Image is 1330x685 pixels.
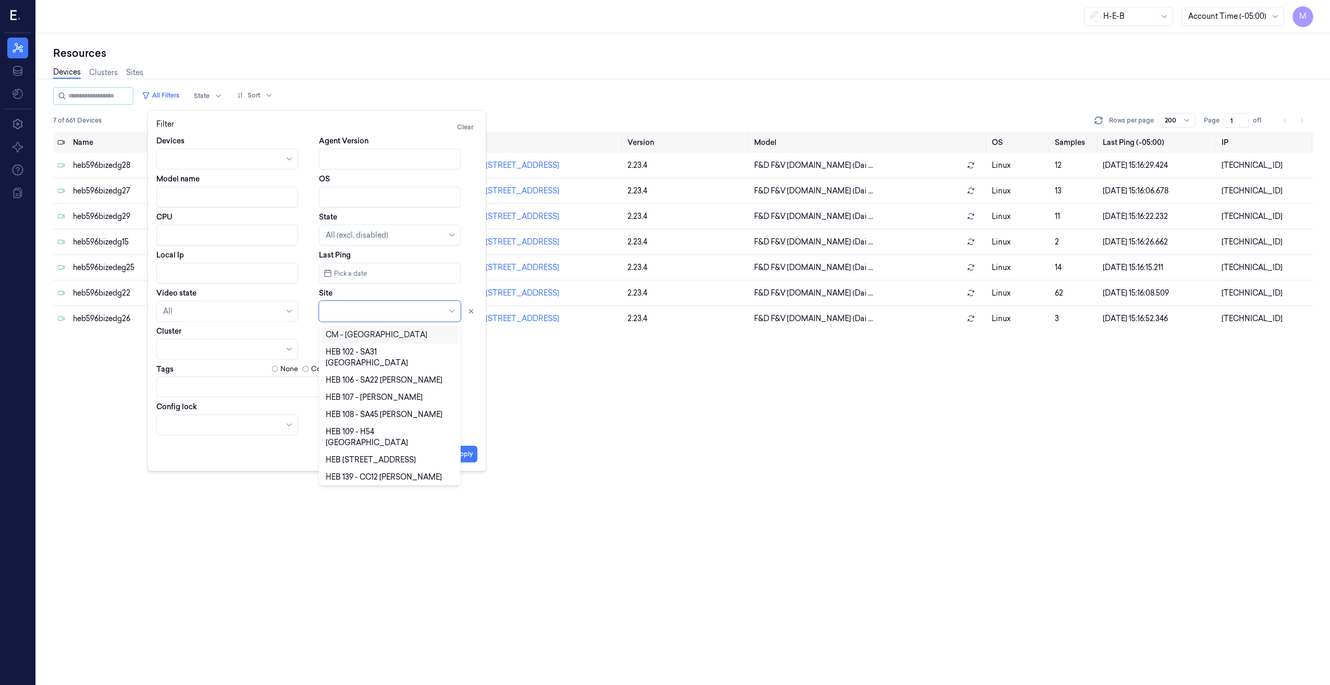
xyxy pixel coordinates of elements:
button: Pick a date [319,263,461,284]
a: HEB [STREET_ADDRESS] [469,237,559,247]
div: [DATE] 15:16:06.678 [1103,186,1213,197]
span: F&D F&V [DOMAIN_NAME] (Dai ... [754,288,873,299]
span: F&D F&V [DOMAIN_NAME] (Dai ... [754,186,873,197]
label: Local Ip [156,250,184,260]
label: Agent Version [319,136,368,146]
span: Page [1204,116,1220,125]
label: State [319,212,337,222]
div: heb596bizedg28 [73,160,223,171]
p: linux [992,313,1047,324]
div: 2.23.4 [627,237,745,248]
button: Apply [451,446,477,462]
div: 13 [1055,186,1094,197]
div: 2.23.4 [627,313,745,324]
a: HEB [STREET_ADDRESS] [469,288,559,298]
div: 3 [1055,313,1094,324]
span: F&D F&V [DOMAIN_NAME] (Dai ... [754,237,873,248]
div: HEB 108 - SA45 [PERSON_NAME] [326,409,442,420]
p: linux [992,262,1047,273]
label: OS [319,174,330,184]
p: linux [992,160,1047,171]
th: Version [623,132,749,153]
label: Config lock [156,401,197,412]
th: Last Ping (-05:00) [1099,132,1217,153]
div: 12 [1055,160,1094,171]
a: Clusters [89,67,118,78]
div: 2 [1055,237,1094,248]
p: linux [992,186,1047,197]
th: Samples [1051,132,1099,153]
a: HEB [STREET_ADDRESS] [469,314,559,323]
div: HEB 139 - CC12 [PERSON_NAME] [326,472,442,483]
div: 2.23.4 [627,186,745,197]
div: [TECHNICAL_ID] [1222,160,1309,171]
div: [TECHNICAL_ID] [1222,262,1309,273]
span: Pick a date [332,268,367,278]
div: 11 [1055,211,1094,222]
div: HEB [STREET_ADDRESS] [326,455,416,466]
span: F&D F&V [DOMAIN_NAME] (Dai ... [754,160,873,171]
label: Contains any [311,364,354,374]
label: Site [319,288,332,298]
div: [DATE] 15:16:08.509 [1103,288,1213,299]
span: of 1 [1253,116,1270,125]
div: CM - [GEOGRAPHIC_DATA] [326,329,427,340]
div: [DATE] 15:16:15.211 [1103,262,1213,273]
div: Resources [53,46,1313,60]
span: F&D F&V [DOMAIN_NAME] (Dai ... [754,211,873,222]
div: [TECHNICAL_ID] [1222,186,1309,197]
a: HEB [STREET_ADDRESS] [469,263,559,272]
label: Tags [156,365,174,373]
nav: pagination [1278,113,1309,128]
div: [TECHNICAL_ID] [1222,237,1309,248]
span: F&D F&V [DOMAIN_NAME] (Dai ... [754,313,873,324]
p: linux [992,288,1047,299]
div: 2.23.4 [627,211,745,222]
a: Devices [53,67,81,79]
label: Model name [156,174,200,184]
div: [TECHNICAL_ID] [1222,313,1309,324]
a: HEB [STREET_ADDRESS] [469,212,559,221]
div: 2.23.4 [627,288,745,299]
label: CPU [156,212,173,222]
label: Video state [156,288,196,298]
a: Sites [126,67,143,78]
div: heb596bizedg15 [73,237,223,248]
p: Rows per page [1109,116,1154,125]
th: Model [750,132,988,153]
button: M [1292,6,1313,27]
div: [DATE] 15:16:52.346 [1103,313,1213,324]
div: heb596bizedg27 [73,186,223,197]
div: HEB 106 - SA22 [PERSON_NAME] [326,375,442,386]
div: heb596bizedg22 [73,288,223,299]
div: HEB 109 - H54 [GEOGRAPHIC_DATA] [326,426,454,448]
div: HEB 102 - SA31 [GEOGRAPHIC_DATA] [326,347,454,369]
div: [DATE] 15:16:22.232 [1103,211,1213,222]
div: heb596bizedg26 [73,313,223,324]
th: IP [1217,132,1313,153]
th: Name [69,132,227,153]
div: [DATE] 15:16:29.424 [1103,160,1213,171]
label: Devices [156,136,184,146]
p: linux [992,211,1047,222]
span: F&D F&V [DOMAIN_NAME] (Dai ... [754,262,873,273]
div: 14 [1055,262,1094,273]
a: HEB [STREET_ADDRESS] [469,186,559,195]
div: [TECHNICAL_ID] [1222,211,1309,222]
div: [TECHNICAL_ID] [1222,288,1309,299]
button: Clear [453,119,477,136]
label: Cluster [156,326,181,336]
div: Filter [156,119,477,136]
a: HEB [STREET_ADDRESS] [469,161,559,170]
div: 2.23.4 [627,160,745,171]
div: 2.23.4 [627,262,745,273]
div: [DATE] 15:16:26.662 [1103,237,1213,248]
div: heb596bizedeg25 [73,262,223,273]
p: linux [992,237,1047,248]
button: All Filters [138,87,183,104]
span: 7 of 661 Devices [53,116,102,125]
div: 62 [1055,288,1094,299]
label: Last Ping [319,250,351,260]
th: OS [988,132,1051,153]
